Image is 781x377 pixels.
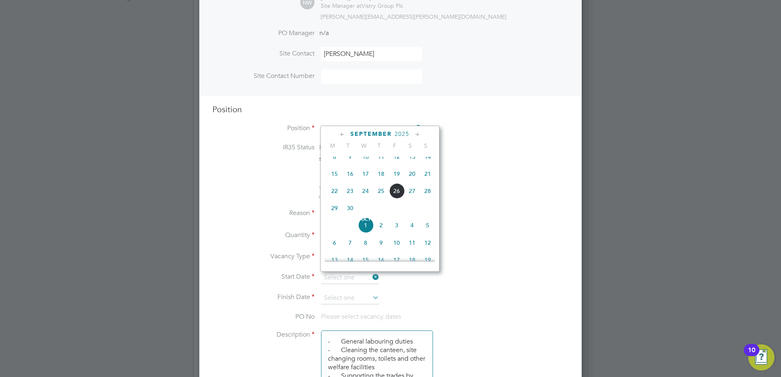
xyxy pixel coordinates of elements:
input: Search for... [321,123,422,135]
span: 28 [420,183,435,199]
span: W [356,142,371,149]
span: 2025 [395,131,409,137]
span: 4 [404,217,420,233]
span: 27 [404,183,420,199]
label: PO Manager [212,29,315,38]
label: Site Contact [212,49,315,58]
span: 21 [420,166,435,182]
span: 17 [389,252,404,268]
label: Description [212,330,315,339]
span: 3 [389,217,404,233]
span: 1 [358,217,373,233]
span: 14 [420,149,435,164]
span: The status determination for this position can be updated after creating the vacancy [319,185,429,200]
div: Vistry Group Plc [321,2,403,9]
span: 16 [373,252,389,268]
span: 9 [342,149,358,164]
span: S [402,142,418,149]
strong: Status Determination Statement [319,156,394,162]
input: Select one [321,292,379,304]
span: T [340,142,356,149]
span: [PERSON_NAME][EMAIL_ADDRESS][PERSON_NAME][DOMAIN_NAME] [321,13,507,20]
span: F [387,142,402,149]
span: Inside IR35 [319,143,352,151]
span: 11 [373,149,389,164]
label: Site Contact Number [212,72,315,80]
span: 24 [358,183,373,199]
span: 17 [358,166,373,182]
span: 14 [342,252,358,268]
span: 12 [420,235,435,251]
label: IR35 Status [212,143,315,152]
span: 8 [358,235,373,251]
span: M [325,142,340,149]
span: 10 [358,149,373,164]
span: 13 [327,252,342,268]
span: 12 [389,149,404,164]
h3: Position [212,104,569,115]
span: 30 [342,200,358,216]
label: Finish Date [212,293,315,302]
span: 23 [342,183,358,199]
span: 26 [389,183,404,199]
span: 5 [420,217,435,233]
span: 18 [404,252,420,268]
span: Oct [358,217,373,222]
span: 9 [373,235,389,251]
span: T [371,142,387,149]
span: 13 [404,149,420,164]
span: 11 [404,235,420,251]
span: 7 [342,235,358,251]
span: 8 [327,149,342,164]
span: 10 [389,235,404,251]
span: 15 [358,252,373,268]
span: n/a [319,29,329,37]
span: 25 [373,183,389,199]
span: September [350,131,392,137]
span: Site Manager at [321,2,361,9]
span: 29 [327,200,342,216]
input: Select one [321,272,379,284]
span: 22 [327,183,342,199]
label: Quantity [212,231,315,240]
label: Start Date [212,273,315,281]
span: Please select vacancy dates [321,313,401,321]
div: 10 [748,350,755,361]
span: S [418,142,433,149]
label: Vacancy Type [212,252,315,261]
label: Position [212,124,315,133]
label: PO No [212,313,315,321]
button: Open Resource Center, 10 new notifications [748,344,774,370]
span: 19 [389,166,404,182]
span: 16 [342,166,358,182]
span: 19 [420,252,435,268]
span: 15 [327,166,342,182]
span: 2 [373,217,389,233]
span: 6 [327,235,342,251]
span: 20 [404,166,420,182]
span: 18 [373,166,389,182]
label: Reason [212,209,315,217]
